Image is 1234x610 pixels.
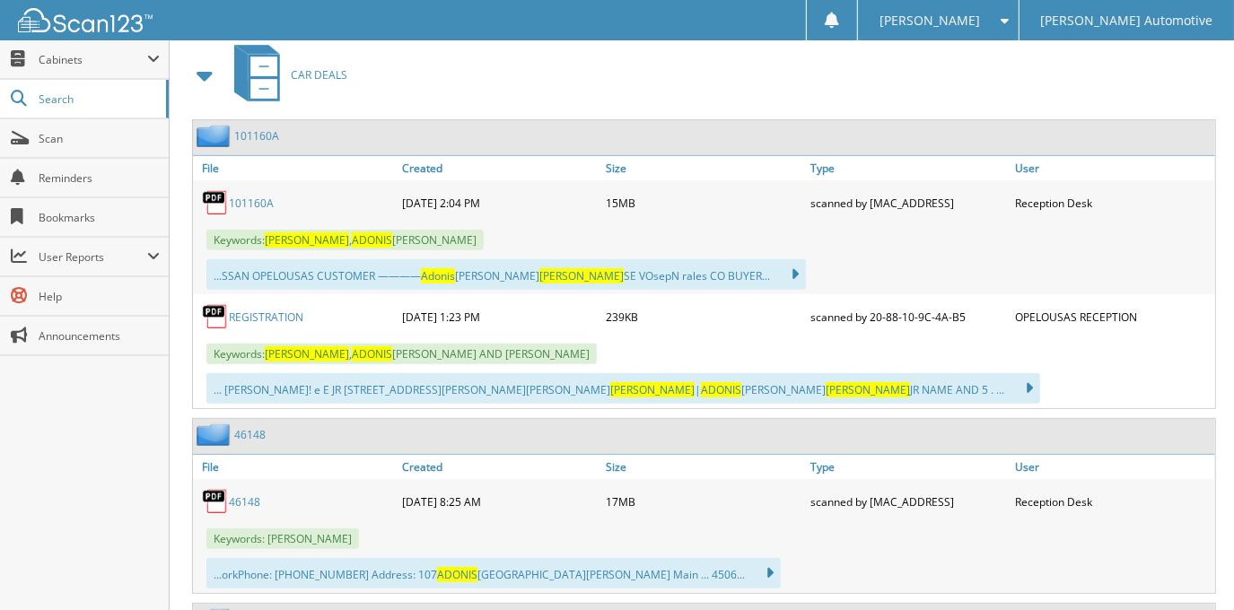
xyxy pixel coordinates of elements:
[398,484,602,519] div: [DATE] 8:25 AM
[352,346,392,362] span: ADONIS
[202,189,229,216] img: PDF.png
[806,185,1011,221] div: scanned by [MAC_ADDRESS]
[437,567,477,582] span: ADONIS
[806,156,1011,180] a: Type
[197,125,234,147] img: folder2.png
[39,210,160,225] span: Bookmarks
[1011,185,1215,221] div: Reception Desk
[265,232,349,248] span: [PERSON_NAME]
[352,232,392,248] span: ADONIS
[539,268,624,283] span: [PERSON_NAME]
[193,156,398,180] a: File
[265,346,349,362] span: [PERSON_NAME]
[398,156,602,180] a: Created
[39,289,160,304] span: Help
[602,455,807,479] a: Size
[398,185,602,221] div: [DATE] 2:04 PM
[1144,524,1234,610] iframe: Chat Widget
[602,156,807,180] a: Size
[806,455,1011,479] a: Type
[421,268,455,283] span: Adonis
[202,488,229,515] img: PDF.png
[193,455,398,479] a: File
[39,170,160,186] span: Reminders
[398,455,602,479] a: Created
[701,382,741,397] span: ADONIS
[1011,299,1215,335] div: OPELOUSAS RECEPTION
[1040,15,1212,26] span: [PERSON_NAME] Automotive
[202,303,229,330] img: PDF.png
[229,196,274,211] a: 101160A
[39,131,160,146] span: Scan
[1011,484,1215,519] div: Reception Desk
[291,67,347,83] span: CAR DEALS
[206,344,597,364] span: Keywords: , [PERSON_NAME] AND [PERSON_NAME]
[39,328,160,344] span: Announcements
[602,185,807,221] div: 15MB
[1011,156,1215,180] a: User
[206,528,359,549] span: Keywords: [PERSON_NAME]
[880,15,980,26] span: [PERSON_NAME]
[602,299,807,335] div: 239KB
[398,299,602,335] div: [DATE] 1:23 PM
[806,484,1011,519] div: scanned by [MAC_ADDRESS]
[39,52,147,67] span: Cabinets
[206,259,806,290] div: ...SSAN OPELOUSAS CUSTOMER ———— [PERSON_NAME] SE VOsepN rales CO BUYER...
[1011,455,1215,479] a: User
[806,299,1011,335] div: scanned by 20-88-10-9C-4A-B5
[206,373,1040,404] div: ... [PERSON_NAME]! e E JR [STREET_ADDRESS][PERSON_NAME][PERSON_NAME] | [PERSON_NAME] JR NAME AND ...
[234,427,266,442] a: 46148
[223,39,347,110] a: CAR DEALS
[229,494,260,510] a: 46148
[39,91,157,107] span: Search
[826,382,910,397] span: [PERSON_NAME]
[206,558,781,588] div: ...orkPhone: [PHONE_NUMBER] Address: 107 [GEOGRAPHIC_DATA][PERSON_NAME] Main ... 4506...
[206,230,484,250] span: Keywords: , [PERSON_NAME]
[18,8,153,32] img: scan123-logo-white.svg
[610,382,695,397] span: [PERSON_NAME]
[234,128,279,144] a: 101160A
[39,249,147,265] span: User Reports
[602,484,807,519] div: 17MB
[229,309,303,325] a: REGISTRATION
[197,423,234,446] img: folder2.png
